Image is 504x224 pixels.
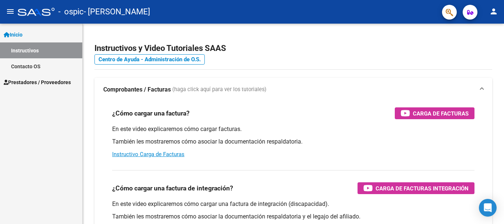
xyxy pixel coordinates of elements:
button: Carga de Facturas Integración [358,182,474,194]
p: También les mostraremos cómo asociar la documentación respaldatoria y el legajo del afiliado. [112,213,474,221]
button: Carga de Facturas [395,107,474,119]
p: También les mostraremos cómo asociar la documentación respaldatoria. [112,138,474,146]
span: - [PERSON_NAME] [84,4,150,20]
mat-expansion-panel-header: Comprobantes / Facturas (haga click aquí para ver los tutoriales) [94,78,492,101]
h3: ¿Cómo cargar una factura de integración? [112,183,233,193]
div: Open Intercom Messenger [479,199,497,217]
span: Carga de Facturas Integración [376,184,469,193]
mat-icon: menu [6,7,15,16]
span: Carga de Facturas [413,109,469,118]
p: En este video explicaremos cómo cargar facturas. [112,125,474,133]
p: En este video explicaremos cómo cargar una factura de integración (discapacidad). [112,200,474,208]
span: Prestadores / Proveedores [4,78,71,86]
h2: Instructivos y Video Tutoriales SAAS [94,41,492,55]
a: Centro de Ayuda - Administración de O.S. [94,54,205,65]
strong: Comprobantes / Facturas [103,86,171,94]
a: Instructivo Carga de Facturas [112,151,184,158]
span: Inicio [4,31,23,39]
span: (haga click aquí para ver los tutoriales) [172,86,266,94]
span: - ospic [58,4,84,20]
h3: ¿Cómo cargar una factura? [112,108,190,118]
mat-icon: person [489,7,498,16]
